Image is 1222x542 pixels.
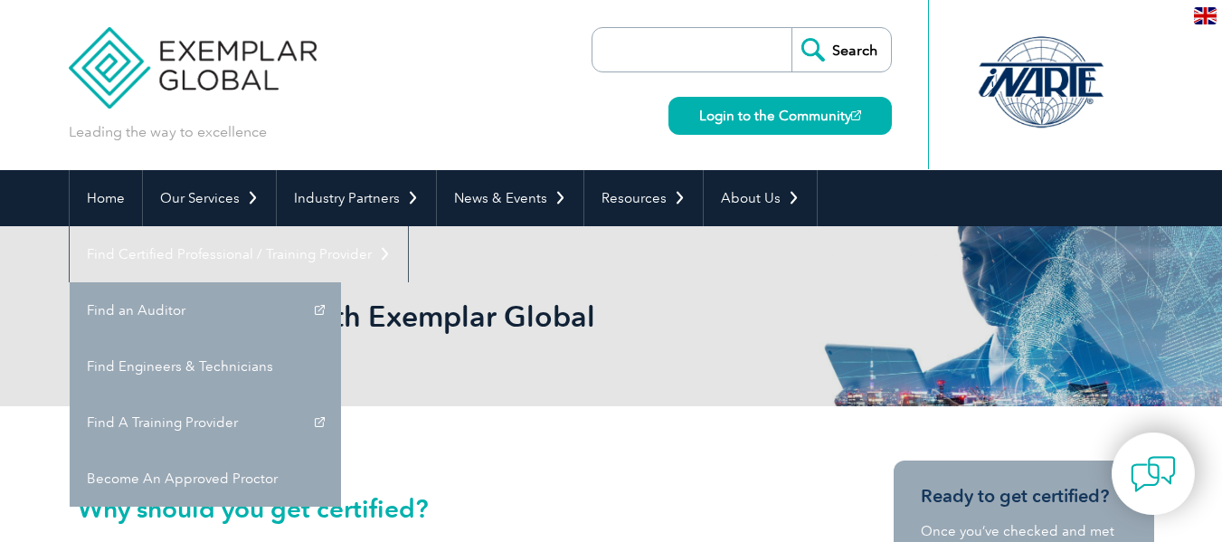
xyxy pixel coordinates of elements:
a: Our Services [143,170,276,226]
p: Leading the way to excellence [69,122,267,142]
a: Find Certified Professional / Training Provider [70,226,408,282]
img: contact-chat.png [1131,452,1176,497]
h3: Ready to get certified? [921,485,1127,508]
a: Find A Training Provider [70,395,341,451]
img: open_square.png [851,110,861,120]
a: Industry Partners [277,170,436,226]
a: Become An Approved Proctor [70,451,341,507]
h2: Why should you get certified? [78,494,819,523]
a: Home [70,170,142,226]
img: en [1194,7,1217,24]
a: Find an Auditor [70,282,341,338]
a: About Us [704,170,817,226]
a: News & Events [437,170,583,226]
a: Resources [584,170,703,226]
a: Login to the Community [668,97,892,135]
input: Search [791,28,891,71]
h1: Getting Certified with Exemplar Global [69,299,763,334]
a: Find Engineers & Technicians [70,338,341,395]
